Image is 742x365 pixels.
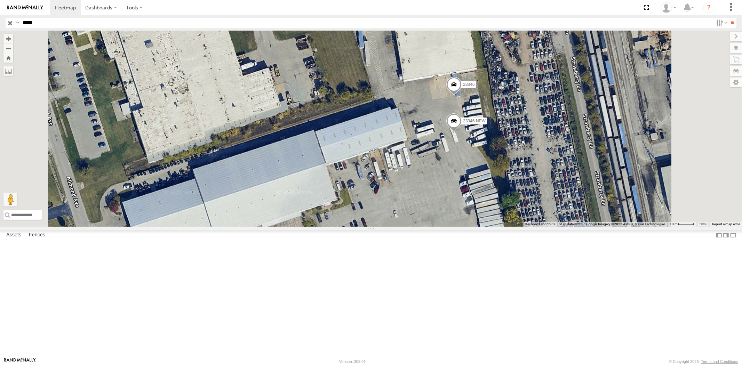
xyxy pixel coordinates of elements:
button: Zoom Home [3,53,13,63]
button: Drag Pegman onto the map to open Street View [3,193,17,206]
span: Map data ©2025 Google Imagery ©2025 Airbus, Maxar Technologies [559,222,665,226]
a: Terms and Conditions [701,359,738,364]
label: Hide Summary Table [730,230,737,240]
label: Assets [3,230,25,240]
div: Sardor Khadjimedov [659,2,679,13]
a: Terms [700,223,707,226]
button: Zoom in [3,34,13,43]
label: Dock Summary Table to the Right [723,230,729,240]
label: Measure [3,66,13,76]
label: Dock Summary Table to the Left [716,230,723,240]
label: Search Query [15,18,20,28]
button: Map Scale: 10 m per 43 pixels [668,222,696,227]
i: ? [703,2,715,13]
div: © Copyright 2025 - [669,359,738,364]
a: Report a map error [712,222,740,226]
div: Version: 305.01 [339,359,366,364]
a: Visit our Website [4,358,36,365]
label: Fences [25,230,49,240]
label: Map Settings [730,78,742,87]
img: rand-logo.svg [7,5,43,10]
button: Zoom out [3,43,13,53]
span: 10 m [670,222,678,226]
label: Search Filter Options [713,18,728,28]
button: Keyboard shortcuts [525,222,555,227]
span: 23346 [463,82,474,87]
span: 23346 NEW [463,119,486,123]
